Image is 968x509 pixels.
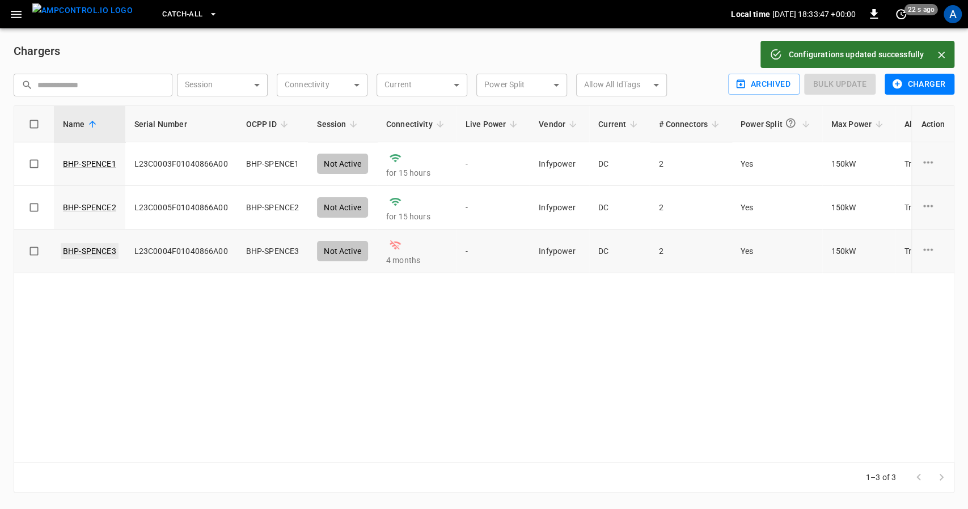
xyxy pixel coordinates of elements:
td: Infypower [530,230,589,273]
td: 150 kW [822,186,895,230]
td: BHP-SPENCE2 [237,186,308,230]
img: ampcontrol.io logo [32,3,133,18]
td: - [456,230,530,273]
span: 22 s ago [904,4,938,15]
td: BHP-SPENCE1 [237,142,308,186]
td: BHP-SPENCE3 [237,230,308,273]
div: charge point options [921,155,945,172]
span: Max Power [831,117,886,131]
td: L23C0003F01040866A00 [125,142,237,186]
span: Live Power [466,117,521,131]
td: DC [589,142,650,186]
td: Yes [732,230,822,273]
span: OCPP ID [246,117,291,131]
div: charge point options [921,243,945,260]
p: for 15 hours [386,211,447,222]
p: 1–3 of 3 [866,472,896,483]
span: Connectivity [386,117,447,131]
td: L23C0005F01040866A00 [125,186,237,230]
a: BHP-SPENCE3 [61,243,119,259]
td: Infypower [530,186,589,230]
a: BHP-SPENCE2 [63,202,116,213]
span: Vendor [539,117,580,131]
button: Archived [728,74,800,95]
td: L23C0004F01040866A00 [125,230,237,273]
div: Not Active [317,197,368,218]
div: Configurations updated successfully [789,44,924,65]
td: 2 [650,142,732,186]
span: Session [317,117,361,131]
span: Power Split [741,113,813,135]
span: Name [63,117,100,131]
td: 2 [650,230,732,273]
td: - [456,186,530,230]
td: 150 kW [822,142,895,186]
button: Close [933,46,950,63]
button: set refresh interval [892,5,910,23]
td: Yes [732,186,822,230]
p: [DATE] 18:33:47 +00:00 [772,9,856,20]
td: 2 [650,186,732,230]
div: Not Active [317,154,368,174]
h6: Chargers [14,42,954,60]
td: 150 kW [822,230,895,273]
span: # Connectors [659,117,722,131]
div: Not Active [317,241,368,261]
p: Local time [731,9,770,20]
td: DC [589,230,650,273]
button: Charger [885,74,954,95]
td: DC [589,186,650,230]
th: Action [911,106,954,142]
td: Yes [732,142,822,186]
th: Serial Number [125,106,237,142]
span: Current [598,117,641,131]
span: Catch-all [162,8,202,21]
a: BHP-SPENCE1 [63,158,116,169]
div: profile-icon [944,5,962,23]
td: Infypower [530,142,589,186]
button: Catch-all [158,3,222,26]
td: - [456,142,530,186]
p: 4 months [386,255,447,266]
p: for 15 hours [386,167,447,179]
div: charge point options [921,199,945,216]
